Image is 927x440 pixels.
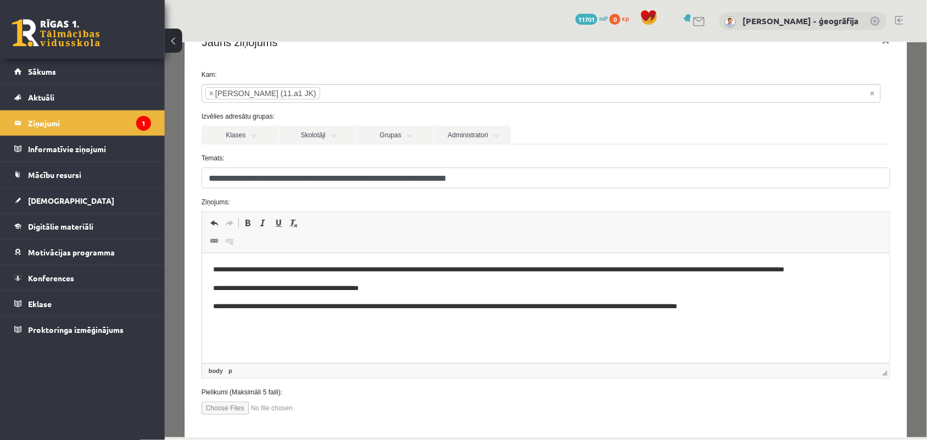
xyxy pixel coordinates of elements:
[610,14,635,23] a: 0 xp
[192,83,269,102] a: Grupas
[136,116,151,131] i: 1
[14,291,151,316] a: Eklase
[44,46,49,57] span: ×
[57,174,72,188] a: Atkārtot (vadīšanas taustiņš+Y)
[599,14,608,23] span: mP
[14,240,151,265] a: Motivācijas programma
[743,15,859,26] a: [PERSON_NAME] - ģeogrāfija
[29,27,734,37] label: Kam:
[37,83,114,102] a: Klases
[706,46,710,57] span: Noņemt visus vienumus
[42,324,60,333] a: body elements
[14,85,151,110] a: Aktuāli
[28,196,114,205] span: [DEMOGRAPHIC_DATA]
[28,66,56,76] span: Sākums
[29,111,734,121] label: Temats:
[29,69,734,79] label: Izvēlies adresātu grupas:
[42,174,57,188] a: Atcelt (vadīšanas taustiņš+Z)
[29,345,734,355] label: Pielikumi (Maksimāli 5 faili):
[269,83,346,102] a: Administratori
[106,174,121,188] a: Pasvītrojums (vadīšanas taustiņš+U)
[14,265,151,291] a: Konferences
[28,92,54,102] span: Aktuāli
[610,14,621,25] span: 0
[28,325,124,335] span: Proktoringa izmēģinājums
[14,59,151,84] a: Sākums
[725,16,736,27] img: Toms Krūmiņš - ģeogrāfija
[14,136,151,161] a: Informatīvie ziņojumi
[57,192,72,206] a: Atsaistīt
[12,19,100,47] a: Rīgas 1. Tālmācības vidusskola
[576,14,608,23] a: 11701 mP
[121,174,137,188] a: Noņemt stilus
[29,155,734,165] label: Ziņojums:
[14,162,151,187] a: Mācību resursi
[717,328,723,333] span: Mērogot
[114,83,191,102] a: Skolotāji
[14,188,151,213] a: [DEMOGRAPHIC_DATA]
[62,324,70,333] a: p elements
[75,174,91,188] a: Treknraksts (vadīšanas taustiņš+B)
[28,170,81,180] span: Mācību resursi
[41,45,155,57] li: Viktorija Bērziņa (11.a1 JK)
[91,174,106,188] a: Slīpraksts (vadīšanas taustiņš+I)
[42,192,57,206] a: Saite (vadīšanas taustiņš+K)
[37,211,725,321] iframe: Bagātinātā teksta redaktors, wiswyg-editor-47024822471720-1757944316-410
[14,110,151,136] a: Ziņojumi1
[28,221,93,231] span: Digitālie materiāli
[28,110,151,136] legend: Ziņojumi
[576,14,597,25] span: 11701
[14,317,151,342] a: Proktoringa izmēģinājums
[622,14,629,23] span: xp
[14,214,151,239] a: Digitālie materiāli
[28,247,115,257] span: Motivācijas programma
[28,299,52,309] span: Eklase
[28,136,151,161] legend: Informatīvie ziņojumi
[28,273,74,283] span: Konferences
